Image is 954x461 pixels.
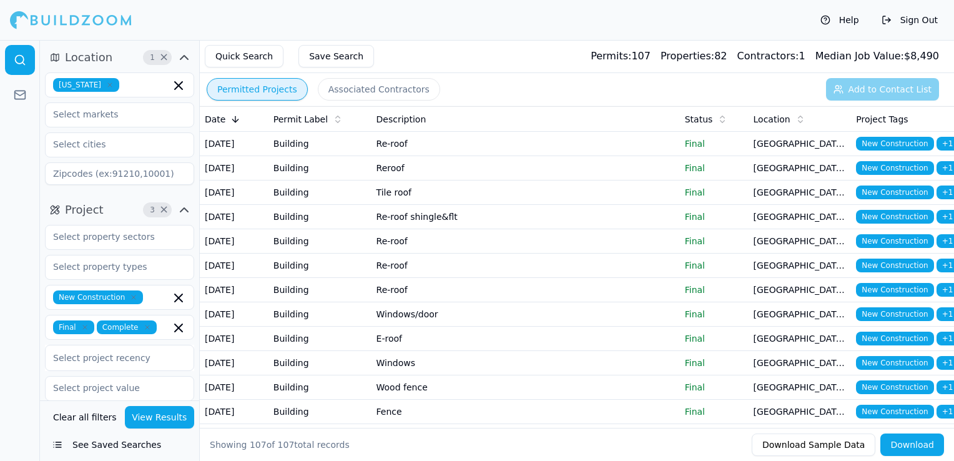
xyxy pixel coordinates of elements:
[200,375,268,400] td: [DATE]
[685,308,744,320] p: Final
[856,161,933,175] span: New Construction
[661,50,714,62] span: Properties:
[200,229,268,254] td: [DATE]
[856,137,933,151] span: New Construction
[685,259,744,272] p: Final
[856,332,933,345] span: New Construction
[65,49,112,66] span: Location
[268,181,371,205] td: Building
[268,302,371,327] td: Building
[200,302,268,327] td: [DATE]
[754,113,790,126] span: Location
[53,290,143,304] span: New Construction
[200,351,268,375] td: [DATE]
[318,78,440,101] button: Associated Contractors
[45,200,194,220] button: Project3Clear Project filters
[97,320,157,334] span: Complete
[371,181,680,205] td: Tile roof
[749,181,852,205] td: [GEOGRAPHIC_DATA], [GEOGRAPHIC_DATA]
[880,434,944,456] button: Download
[749,327,852,351] td: [GEOGRAPHIC_DATA], [GEOGRAPHIC_DATA]
[752,434,875,456] button: Download Sample Data
[268,156,371,181] td: Building
[200,327,268,351] td: [DATE]
[749,375,852,400] td: [GEOGRAPHIC_DATA], [GEOGRAPHIC_DATA]
[53,320,94,334] span: Final
[856,186,933,199] span: New Construction
[749,424,852,449] td: [GEOGRAPHIC_DATA], [GEOGRAPHIC_DATA]
[685,381,744,394] p: Final
[268,400,371,424] td: Building
[749,302,852,327] td: [GEOGRAPHIC_DATA], [GEOGRAPHIC_DATA]
[146,51,159,64] span: 1
[749,132,852,156] td: [GEOGRAPHIC_DATA], [GEOGRAPHIC_DATA]
[46,103,178,126] input: Select markets
[159,207,169,213] span: Clear Project filters
[125,406,195,429] button: View Results
[376,113,426,126] span: Description
[268,375,371,400] td: Building
[45,47,194,67] button: Location1Clear Location filters
[146,204,159,216] span: 3
[298,45,374,67] button: Save Search
[268,327,371,351] td: Building
[268,229,371,254] td: Building
[749,254,852,278] td: [GEOGRAPHIC_DATA], [GEOGRAPHIC_DATA]
[749,400,852,424] td: [GEOGRAPHIC_DATA], [GEOGRAPHIC_DATA]
[591,50,631,62] span: Permits:
[371,302,680,327] td: Windows/door
[46,377,178,399] input: Select project value
[371,278,680,302] td: Re-roof
[268,351,371,375] td: Building
[685,235,744,247] p: Final
[685,284,744,296] p: Final
[50,406,120,429] button: Clear all filters
[159,54,169,61] span: Clear Location filters
[200,132,268,156] td: [DATE]
[749,229,852,254] td: [GEOGRAPHIC_DATA], [GEOGRAPHIC_DATA]
[371,400,680,424] td: Fence
[268,254,371,278] td: Building
[200,156,268,181] td: [DATE]
[200,424,268,449] td: [DATE]
[814,10,865,30] button: Help
[200,254,268,278] td: [DATE]
[685,332,744,345] p: Final
[856,405,933,419] span: New Construction
[856,113,908,126] span: Project Tags
[278,440,295,450] span: 107
[856,259,933,272] span: New Construction
[371,351,680,375] td: Windows
[200,205,268,229] td: [DATE]
[65,201,104,219] span: Project
[685,162,744,174] p: Final
[685,137,744,150] p: Final
[45,434,194,456] button: See Saved Searches
[371,132,680,156] td: Re-roof
[685,186,744,199] p: Final
[749,205,852,229] td: [GEOGRAPHIC_DATA], [GEOGRAPHIC_DATA]
[856,210,933,224] span: New Construction
[207,78,308,101] button: Permitted Projects
[53,78,119,92] span: [US_STATE]
[749,156,852,181] td: [GEOGRAPHIC_DATA], [GEOGRAPHIC_DATA]
[45,162,194,185] input: Zipcodes (ex:91210,10001)
[268,278,371,302] td: Building
[685,211,744,223] p: Final
[661,49,727,64] div: 82
[210,439,350,451] div: Showing of total records
[205,45,283,67] button: Quick Search
[685,357,744,369] p: Final
[205,113,225,126] span: Date
[250,440,267,450] span: 107
[200,181,268,205] td: [DATE]
[371,205,680,229] td: Re-roof shingle&flt
[371,375,680,400] td: Wood fence
[685,113,713,126] span: Status
[875,10,944,30] button: Sign Out
[856,307,933,321] span: New Construction
[371,424,680,449] td: Re-roof
[371,327,680,351] td: E-roof
[685,405,744,418] p: Final
[856,234,933,248] span: New Construction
